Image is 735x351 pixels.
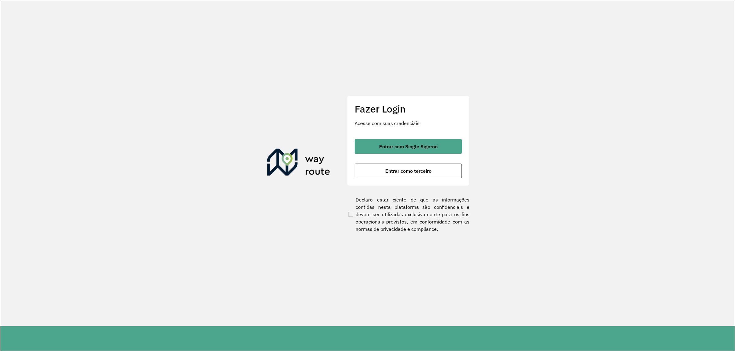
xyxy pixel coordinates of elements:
p: Acesse com suas credenciais [355,120,462,127]
span: Entrar com Single Sign-on [379,144,438,149]
h2: Fazer Login [355,103,462,115]
label: Declaro estar ciente de que as informações contidas nesta plataforma são confidenciais e devem se... [347,196,469,233]
span: Entrar como terceiro [385,168,432,173]
img: Roteirizador AmbevTech [267,149,330,178]
button: button [355,139,462,154]
button: button [355,164,462,178]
